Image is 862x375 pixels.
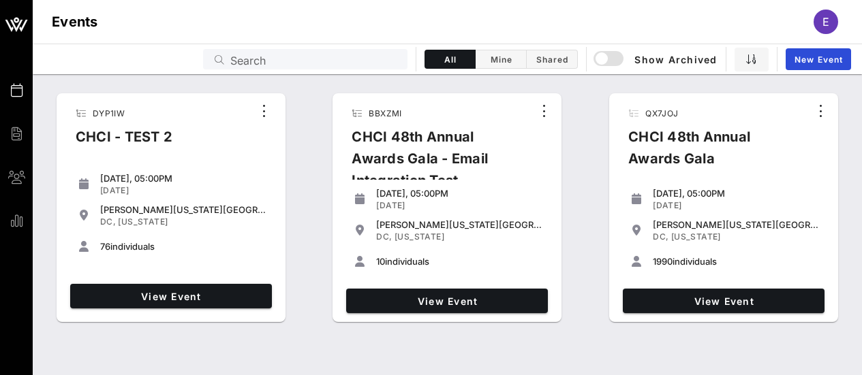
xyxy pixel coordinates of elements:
[628,295,819,307] span: View Event
[484,54,518,65] span: Mine
[535,54,569,65] span: Shared
[100,204,266,215] div: [PERSON_NAME][US_STATE][GEOGRAPHIC_DATA]
[100,173,266,184] div: [DATE], 05:00PM
[822,15,829,29] span: E
[653,256,673,267] span: 1990
[376,256,385,267] span: 10
[341,126,533,202] div: CHCI 48th Annual Awards Gala - Email Integration Test
[476,50,527,69] button: Mine
[76,291,266,302] span: View Event
[346,289,548,313] a: View Event
[65,126,183,159] div: CHCI - TEST 2
[376,188,542,199] div: [DATE], 05:00PM
[369,108,401,118] span: BBXZMI
[653,256,819,267] div: individuals
[376,231,392,242] span: DC,
[100,185,266,196] div: [DATE]
[52,11,98,33] h1: Events
[70,284,272,308] a: View Event
[118,216,168,227] span: [US_STATE]
[433,54,467,65] span: All
[376,200,542,211] div: [DATE]
[376,256,542,267] div: individuals
[794,54,843,65] span: New Event
[100,241,266,252] div: individuals
[786,48,851,70] a: New Event
[527,50,578,69] button: Shared
[100,216,116,227] span: DC,
[93,108,125,118] span: DYP1IW
[100,241,110,252] span: 76
[425,50,476,69] button: All
[395,231,444,242] span: [US_STATE]
[376,219,542,230] div: [PERSON_NAME][US_STATE][GEOGRAPHIC_DATA]
[645,108,678,118] span: QX7JOJ
[653,231,668,242] span: DC,
[596,51,717,67] span: Show Archived
[653,200,819,211] div: [DATE]
[814,10,838,34] div: E
[352,295,542,307] span: View Event
[617,126,810,180] div: CHCI 48th Annual Awards Gala
[623,289,825,313] a: View Event
[653,188,819,199] div: [DATE], 05:00PM
[595,47,718,71] button: Show Archived
[671,231,721,242] span: [US_STATE]
[653,219,819,230] div: [PERSON_NAME][US_STATE][GEOGRAPHIC_DATA]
